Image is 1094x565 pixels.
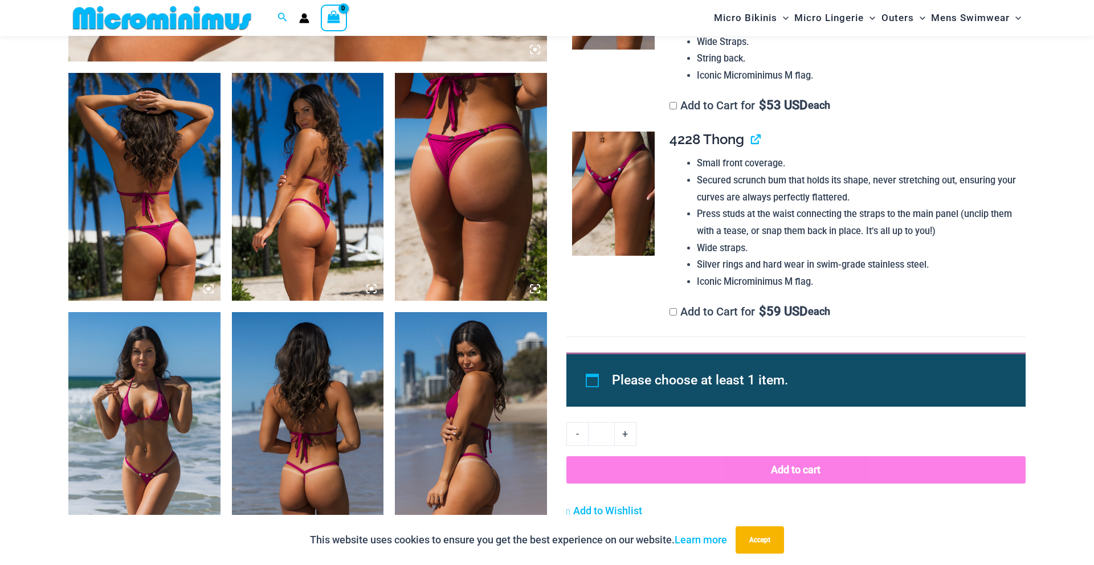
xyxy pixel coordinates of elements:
[759,304,766,318] span: $
[321,5,347,31] a: View Shopping Cart, empty
[736,526,784,554] button: Accept
[759,98,766,112] span: $
[277,11,288,25] a: Search icon link
[808,100,830,111] span: each
[232,312,384,540] img: Tight Rope Pink 319 Top 4212 Micro
[697,206,1016,239] li: Press studs at the waist connecting the straps to the main panel (unclip them with a tease, or sn...
[68,312,221,540] img: Tight Rope Pink 319 Top 4212 Micro
[310,531,727,548] p: This website uses cookies to ensure you get the best experience on our website.
[232,73,384,301] img: Tight Rope Pink 319 Top 4228 Thong
[711,3,791,32] a: Micro BikinisMenu ToggleMenu Toggle
[395,312,547,540] img: Tight Rope Pink 319 Top 4212 Micro
[794,3,864,32] span: Micro Lingerie
[928,3,1024,32] a: Mens SwimwearMenu ToggleMenu Toggle
[670,131,744,148] span: 4228 Thong
[697,155,1016,172] li: Small front coverage.
[697,34,1016,51] li: Wide Straps.
[299,13,309,23] a: Account icon link
[759,306,807,317] span: 59 USD
[759,100,807,111] span: 53 USD
[675,534,727,546] a: Learn more
[777,3,789,32] span: Menu Toggle
[615,422,636,446] a: +
[914,3,925,32] span: Menu Toggle
[714,3,777,32] span: Micro Bikinis
[566,502,642,519] a: Add to Wishlist
[697,273,1016,290] li: Iconic Microminimus M flag.
[68,73,221,301] img: Tight Rope Pink 319 Top 4228 Thong
[566,422,588,446] a: -
[697,50,1016,67] li: String back.
[879,3,928,32] a: OutersMenu ToggleMenu Toggle
[697,67,1016,84] li: Iconic Microminimus M flag.
[670,308,677,316] input: Add to Cart for$59 USD each
[697,240,1016,257] li: Wide straps.
[670,102,677,109] input: Add to Cart for$53 USD each
[697,256,1016,273] li: Silver rings and hard wear in swim-grade stainless steel.
[670,305,831,318] label: Add to Cart for
[670,99,831,112] label: Add to Cart for
[572,132,655,256] img: Tight Rope Pink 4228 Thong
[791,3,878,32] a: Micro LingerieMenu ToggleMenu Toggle
[808,306,830,317] span: each
[931,3,1010,32] span: Mens Swimwear
[573,505,642,517] span: Add to Wishlist
[881,3,914,32] span: Outers
[588,422,615,446] input: Product quantity
[697,172,1016,206] li: Secured scrunch bum that holds its shape, never stretching out, ensuring your curves are always p...
[68,5,256,31] img: MM SHOP LOGO FLAT
[612,367,999,394] li: Please choose at least 1 item.
[1010,3,1021,32] span: Menu Toggle
[864,3,875,32] span: Menu Toggle
[709,2,1026,34] nav: Site Navigation
[566,456,1026,484] button: Add to cart
[395,73,547,301] img: Tight Rope Pink 4228 Thong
